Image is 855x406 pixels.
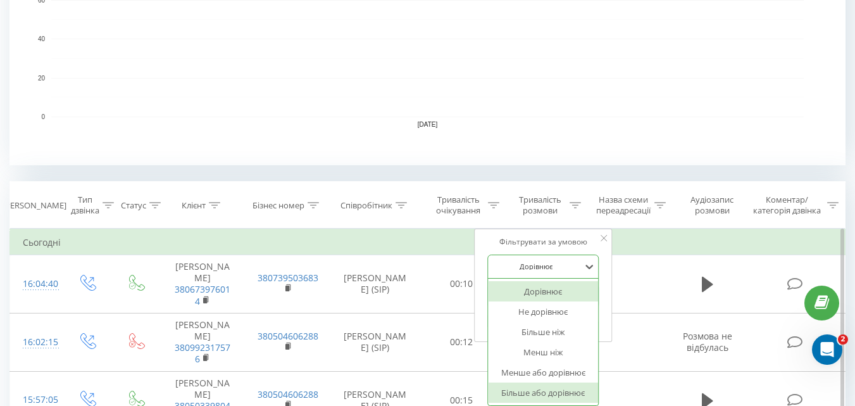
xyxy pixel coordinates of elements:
[680,194,744,216] div: Аудіозапис розмови
[175,341,230,365] a: 380992317576
[175,283,230,307] a: 380673976014
[160,313,245,371] td: [PERSON_NAME]
[41,113,45,120] text: 0
[488,281,598,301] div: Дорівнює
[253,200,304,211] div: Бізнес номер
[258,330,318,342] a: 380504606288
[838,334,848,345] span: 2
[10,230,846,255] td: Сьогодні
[596,194,651,216] div: Назва схеми переадресації
[121,200,146,211] div: Статус
[3,200,66,211] div: [PERSON_NAME]
[488,322,598,342] div: Більше ніж
[182,200,206,211] div: Клієнт
[258,272,318,284] a: 380739503683
[71,194,99,216] div: Тип дзвінка
[514,194,566,216] div: Тривалість розмови
[683,330,732,353] span: Розмова не відбулась
[421,255,502,314] td: 00:10
[418,121,438,128] text: [DATE]
[421,313,502,371] td: 00:12
[160,255,245,314] td: [PERSON_NAME]
[488,301,598,322] div: Не дорівнює
[340,200,392,211] div: Співробітник
[258,388,318,400] a: 380504606288
[23,272,49,296] div: 16:04:40
[330,255,421,314] td: [PERSON_NAME] (SIP)
[812,334,842,365] iframe: Intercom live chat
[432,194,485,216] div: Тривалість очікування
[750,194,824,216] div: Коментар/категорія дзвінка
[488,362,598,383] div: Менше або дорівнює
[488,342,598,362] div: Менш ніж
[23,330,49,355] div: 16:02:15
[488,383,598,403] div: Більше або дорівнює
[330,313,421,371] td: [PERSON_NAME] (SIP)
[38,35,46,42] text: 40
[487,236,599,248] div: Фільтрувати за умовою
[38,75,46,82] text: 20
